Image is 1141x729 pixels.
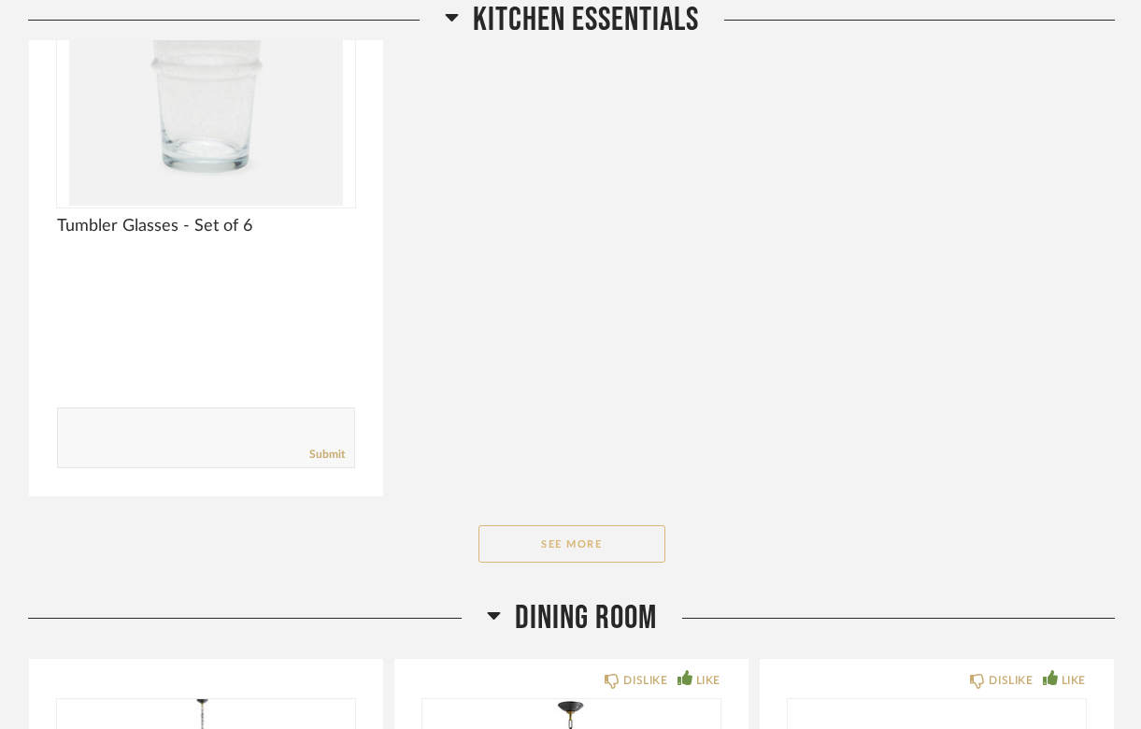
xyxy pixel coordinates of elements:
div: DISLIKE [989,671,1033,690]
div: LIKE [696,671,720,690]
button: See More [478,525,665,563]
a: Submit [309,447,345,463]
span: Tumbler Glasses - Set of 6 [57,216,355,236]
span: Dining Room [515,598,657,638]
div: LIKE [1062,671,1086,690]
div: DISLIKE [623,671,667,690]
